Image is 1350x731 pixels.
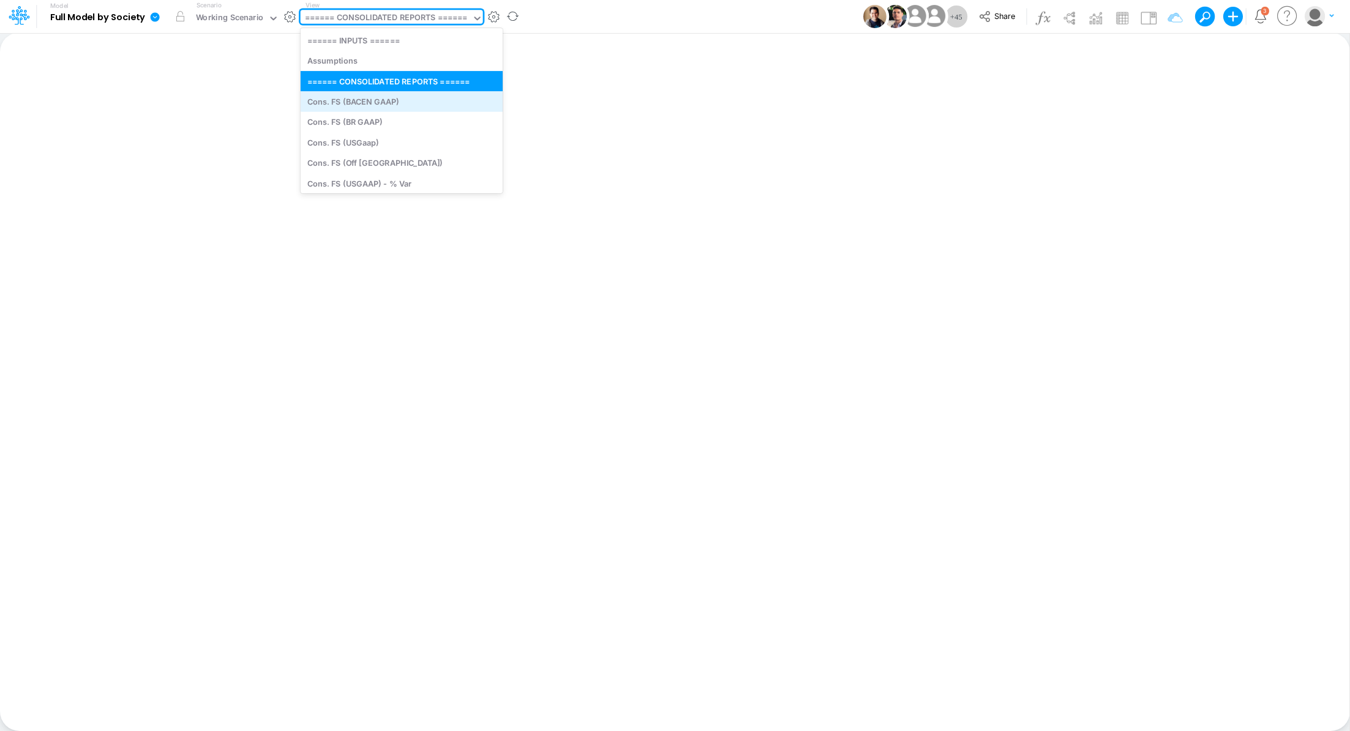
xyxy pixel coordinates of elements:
[301,112,503,132] div: Cons. FS (BR GAAP)
[301,173,503,193] div: Cons. FS (USGAAP) - % Var
[301,132,503,152] div: Cons. FS (USGaap)
[920,2,948,30] img: User Image Icon
[301,30,503,50] div: ====== INPUTS ======
[197,1,222,10] label: Scenario
[301,51,503,71] div: Assumptions
[994,11,1015,20] span: Share
[305,12,468,26] div: ====== CONSOLIDATED REPORTS ======
[301,71,503,91] div: ====== CONSOLIDATED REPORTS ======
[973,7,1024,26] button: Share
[1253,9,1267,23] a: Notifications
[50,12,145,23] b: Full Model by Society
[950,13,962,21] span: + 45
[301,91,503,111] div: Cons. FS (BACEN GAAP)
[901,2,929,30] img: User Image Icon
[1263,8,1267,13] div: 3 unread items
[883,5,907,28] img: User Image Icon
[50,2,69,10] label: Model
[196,12,264,26] div: Working Scenario
[863,5,887,28] img: User Image Icon
[301,153,503,173] div: Cons. FS (Off [GEOGRAPHIC_DATA])
[306,1,320,10] label: View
